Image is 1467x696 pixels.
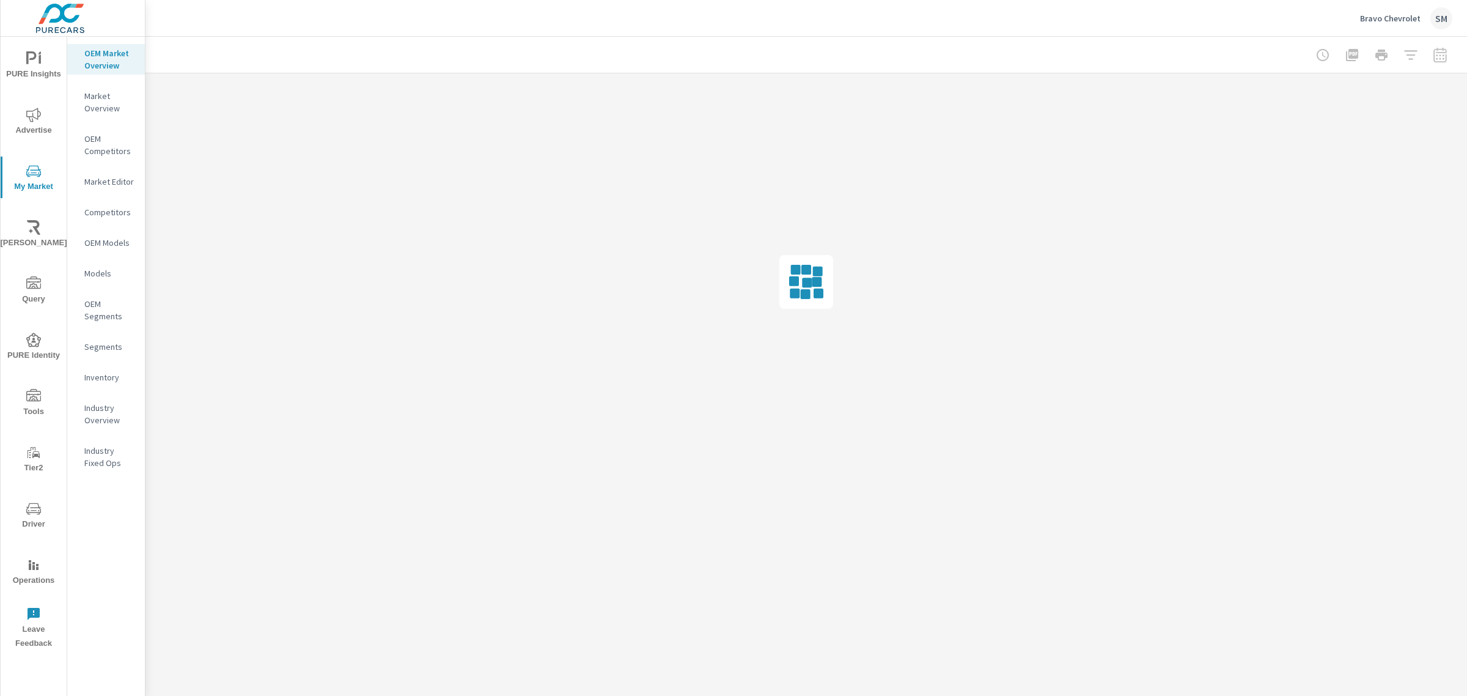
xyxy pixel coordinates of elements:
p: OEM Competitors [84,133,135,157]
div: Inventory [67,368,145,387]
div: SM [1430,7,1452,29]
div: Competitors [67,203,145,221]
div: Industry Fixed Ops [67,442,145,472]
p: OEM Segments [84,298,135,322]
div: Market Editor [67,172,145,191]
span: Driver [4,502,63,531]
div: OEM Segments [67,295,145,325]
span: Operations [4,558,63,588]
p: Market Overview [84,90,135,114]
span: PURE Insights [4,51,63,81]
span: PURE Identity [4,333,63,363]
p: Industry Fixed Ops [84,445,135,469]
div: Segments [67,338,145,356]
div: OEM Models [67,234,145,252]
div: OEM Market Overview [67,44,145,75]
span: Tier2 [4,445,63,475]
div: nav menu [1,37,67,656]
p: Industry Overview [84,402,135,426]
div: Industry Overview [67,399,145,429]
p: OEM Market Overview [84,47,135,72]
p: OEM Models [84,237,135,249]
p: Market Editor [84,176,135,188]
span: Query [4,276,63,306]
span: My Market [4,164,63,194]
p: Segments [84,341,135,353]
div: OEM Competitors [67,130,145,160]
p: Bravo Chevrolet [1360,13,1421,24]
p: Competitors [84,206,135,218]
span: Leave Feedback [4,607,63,651]
p: Inventory [84,371,135,383]
span: Tools [4,389,63,419]
span: [PERSON_NAME] [4,220,63,250]
div: Market Overview [67,87,145,117]
span: Advertise [4,108,63,138]
p: Models [84,267,135,280]
div: Models [67,264,145,283]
